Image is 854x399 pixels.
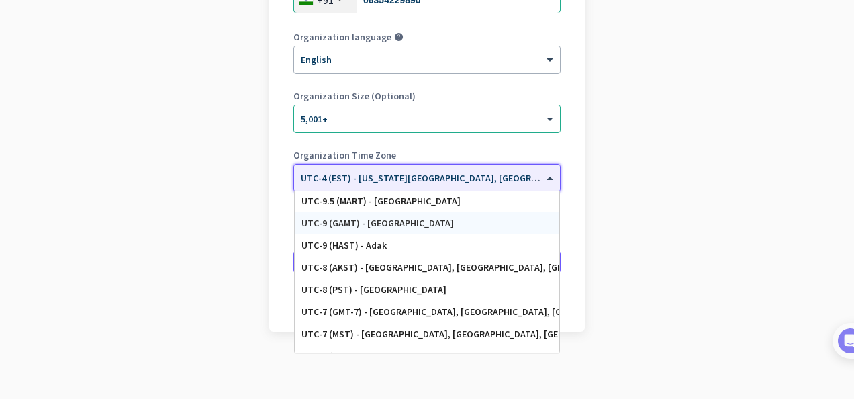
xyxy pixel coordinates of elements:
label: Organization Time Zone [293,150,561,160]
div: UTC-7 (PST) - [GEOGRAPHIC_DATA], [GEOGRAPHIC_DATA], [GEOGRAPHIC_DATA][PERSON_NAME], [GEOGRAPHIC_D... [301,351,553,362]
div: Go back [293,298,561,308]
div: UTC-7 (GMT-7) - [GEOGRAPHIC_DATA], [GEOGRAPHIC_DATA], [GEOGRAPHIC_DATA][PERSON_NAME], [GEOGRAPHIC... [301,306,553,318]
div: UTC-9 (HAST) - Adak [301,240,553,251]
div: UTC-8 (AKST) - [GEOGRAPHIC_DATA], [GEOGRAPHIC_DATA], [GEOGRAPHIC_DATA], [GEOGRAPHIC_DATA] [301,262,553,273]
div: Options List [295,191,559,353]
button: Create Organization [293,250,561,274]
label: Organization Size (Optional) [293,91,561,101]
div: UTC-8 (PST) - [GEOGRAPHIC_DATA] [301,284,553,296]
label: Organization language [293,32,391,42]
div: UTC-9 (GAMT) - [GEOGRAPHIC_DATA] [301,218,553,229]
div: UTC-7 (MST) - [GEOGRAPHIC_DATA], [GEOGRAPHIC_DATA], [GEOGRAPHIC_DATA], [PERSON_NAME] [301,328,553,340]
div: UTC-9.5 (MART) - [GEOGRAPHIC_DATA] [301,195,553,207]
i: help [394,32,404,42]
